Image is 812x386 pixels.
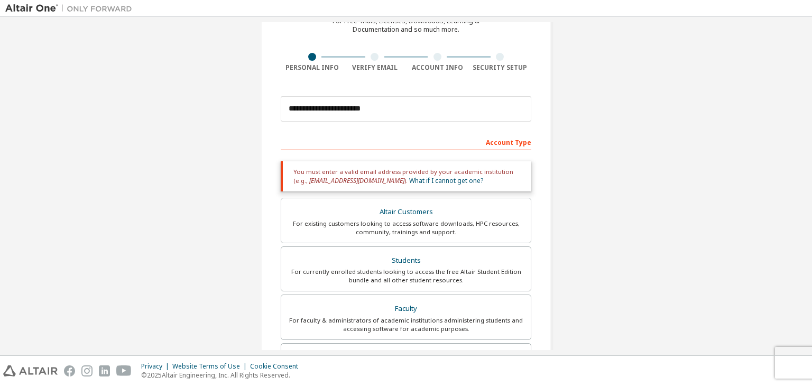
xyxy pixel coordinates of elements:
div: Altair Customers [288,205,524,219]
div: Security Setup [469,63,532,72]
img: youtube.svg [116,365,132,376]
span: [EMAIL_ADDRESS][DOMAIN_NAME] [309,176,404,185]
div: Account Type [281,133,531,150]
div: For currently enrolled students looking to access the free Altair Student Edition bundle and all ... [288,268,524,284]
div: Cookie Consent [250,362,304,371]
div: Website Terms of Use [172,362,250,371]
div: For existing customers looking to access software downloads, HPC resources, community, trainings ... [288,219,524,236]
div: Privacy [141,362,172,371]
img: Altair One [5,3,137,14]
p: © 2025 Altair Engineering, Inc. All Rights Reserved. [141,371,304,380]
img: altair_logo.svg [3,365,58,376]
img: linkedin.svg [99,365,110,376]
img: facebook.svg [64,365,75,376]
img: instagram.svg [81,365,93,376]
div: Account Info [406,63,469,72]
div: Verify Email [344,63,407,72]
a: What if I cannot get one? [409,176,483,185]
div: Students [288,253,524,268]
div: Faculty [288,301,524,316]
div: You must enter a valid email address provided by your academic institution (e.g., ). [281,161,531,191]
div: Personal Info [281,63,344,72]
div: For Free Trials, Licenses, Downloads, Learning & Documentation and so much more. [333,17,479,34]
div: For faculty & administrators of academic institutions administering students and accessing softwa... [288,316,524,333]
